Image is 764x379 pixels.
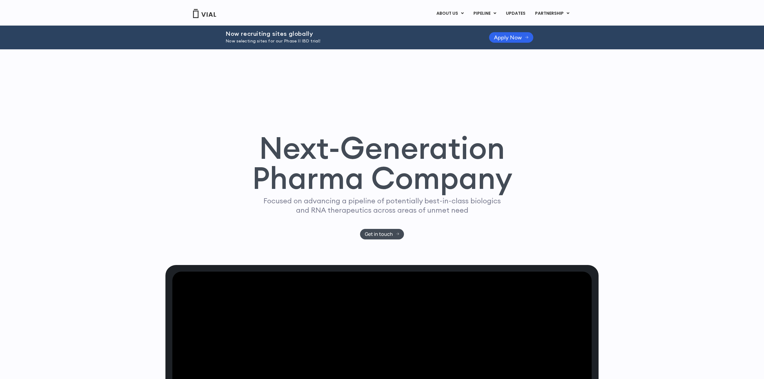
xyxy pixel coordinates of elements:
[494,35,522,40] span: Apply Now
[252,133,512,193] h1: Next-Generation Pharma Company
[193,9,217,18] img: Vial Logo
[530,8,574,19] a: PARTNERSHIPMenu Toggle
[226,30,474,37] h2: Now recruiting sites globally
[261,196,503,215] p: Focused on advancing a pipeline of potentially best-in-class biologics and RNA therapeutics acros...
[226,38,474,45] p: Now selecting sites for our Phase II IBD trial!
[365,232,393,236] span: Get in touch
[360,229,404,239] a: Get in touch
[469,8,501,19] a: PIPELINEMenu Toggle
[489,32,533,43] a: Apply Now
[501,8,530,19] a: UPDATES
[432,8,468,19] a: ABOUT USMenu Toggle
